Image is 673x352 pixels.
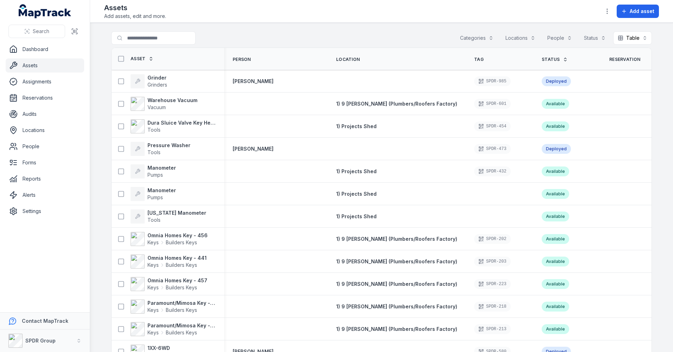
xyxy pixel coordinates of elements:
button: Locations [501,31,540,45]
span: 1) 9 [PERSON_NAME] (Plumbers/Roofers Factory) [336,326,457,332]
div: Available [542,279,569,289]
span: Builders Keys [166,262,197,269]
div: Available [542,121,569,131]
strong: Manometer [147,187,176,194]
strong: [US_STATE] Manometer [147,209,206,216]
span: Tools [147,127,161,133]
span: 1) 9 [PERSON_NAME] (Plumbers/Roofers Factory) [336,281,457,287]
div: SPDR-601 [474,99,511,109]
span: Keys [147,307,159,314]
span: 1) Projects Shed [336,168,377,174]
a: Pressure WasherTools [131,142,190,156]
span: Add assets, edit and more. [104,13,166,20]
a: Warehouse VacuumVacuum [131,97,197,111]
span: Reservation [609,57,640,62]
strong: 1XX-6WD [147,345,185,352]
span: Tag [474,57,484,62]
a: ManometerPumps [131,187,176,201]
a: Forms [6,156,84,170]
span: Pumps [147,194,163,200]
strong: [PERSON_NAME] [233,78,273,85]
div: Available [542,212,569,221]
span: Builders Keys [166,329,197,336]
div: SPDR-202 [474,234,511,244]
a: 1) Projects Shed [336,123,377,130]
a: 1) 9 [PERSON_NAME] (Plumbers/Roofers Factory) [336,303,457,310]
a: 1) 9 [PERSON_NAME] (Plumbers/Roofers Factory) [336,100,457,107]
button: Categories [455,31,498,45]
span: Tools [147,149,161,155]
a: Alerts [6,188,84,202]
a: Assignments [6,75,84,89]
a: 1) 9 [PERSON_NAME] (Plumbers/Roofers Factory) [336,326,457,333]
div: Deployed [542,144,571,154]
span: Asset [131,56,146,62]
a: 1) Projects Shed [336,190,377,197]
button: Search [8,25,65,38]
a: GrinderGrinders [131,74,167,88]
a: 1) Projects Shed [336,168,377,175]
a: ManometerPumps [131,164,176,178]
strong: Dura Sluice Valve Key Heavy Duty 50mm-600mm [147,119,216,126]
strong: Paramount/Mimosa Key - 1855 [147,322,216,329]
strong: Contact MapTrack [22,318,68,324]
a: Omnia Homes Key - 456KeysBuilders Keys [131,232,208,246]
a: Status [542,57,568,62]
a: Reports [6,172,84,186]
div: SPDR-454 [474,121,511,131]
span: Keys [147,284,159,291]
a: Locations [6,123,84,137]
div: SPDR-213 [474,324,511,334]
strong: Warehouse Vacuum [147,97,197,104]
span: 1) Projects Shed [336,191,377,197]
a: Dashboard [6,42,84,56]
div: Available [542,234,569,244]
a: 1) Projects Shed [336,213,377,220]
a: People [6,139,84,153]
span: 1) 9 [PERSON_NAME] (Plumbers/Roofers Factory) [336,236,457,242]
strong: Grinder [147,74,167,81]
span: Builders Keys [166,239,197,246]
span: 1) 9 [PERSON_NAME] (Plumbers/Roofers Factory) [336,101,457,107]
a: Asset [131,56,153,62]
div: Deployed [542,76,571,86]
span: Add asset [630,8,654,15]
a: Settings [6,204,84,218]
a: Audits [6,107,84,121]
strong: SPDR Group [25,338,56,344]
div: SPDR-223 [474,279,511,289]
span: Keys [147,329,159,336]
a: MapTrack [19,4,71,18]
h2: Assets [104,3,166,13]
span: Keys [147,239,159,246]
strong: Omnia Homes Key - 456 [147,232,208,239]
span: Vacuum [147,104,166,110]
div: Available [542,257,569,266]
div: Available [542,189,569,199]
span: Tools [147,217,161,223]
button: Status [579,31,610,45]
a: Dura Sluice Valve Key Heavy Duty 50mm-600mmTools [131,119,216,133]
div: Available [542,302,569,312]
strong: Omnia Homes Key - 457 [147,277,207,284]
strong: Omnia Homes Key - 441 [147,254,207,262]
a: 1) 9 [PERSON_NAME] (Plumbers/Roofers Factory) [336,235,457,243]
div: Available [542,324,569,334]
div: SPDR-985 [474,76,511,86]
div: SPDR-203 [474,257,511,266]
a: Paramount/Mimosa Key - 1856KeysBuilders Keys [131,300,216,314]
span: Grinders [147,82,167,88]
button: People [543,31,577,45]
strong: Paramount/Mimosa Key - 1856 [147,300,216,307]
a: [PERSON_NAME] [233,145,273,152]
button: Add asset [617,5,659,18]
a: Assets [6,58,84,73]
span: 1) Projects Shed [336,213,377,219]
div: SPDR-218 [474,302,511,312]
div: Available [542,166,569,176]
span: Status [542,57,560,62]
span: 1) Projects Shed [336,123,377,129]
span: Person [233,57,251,62]
span: Search [33,28,49,35]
